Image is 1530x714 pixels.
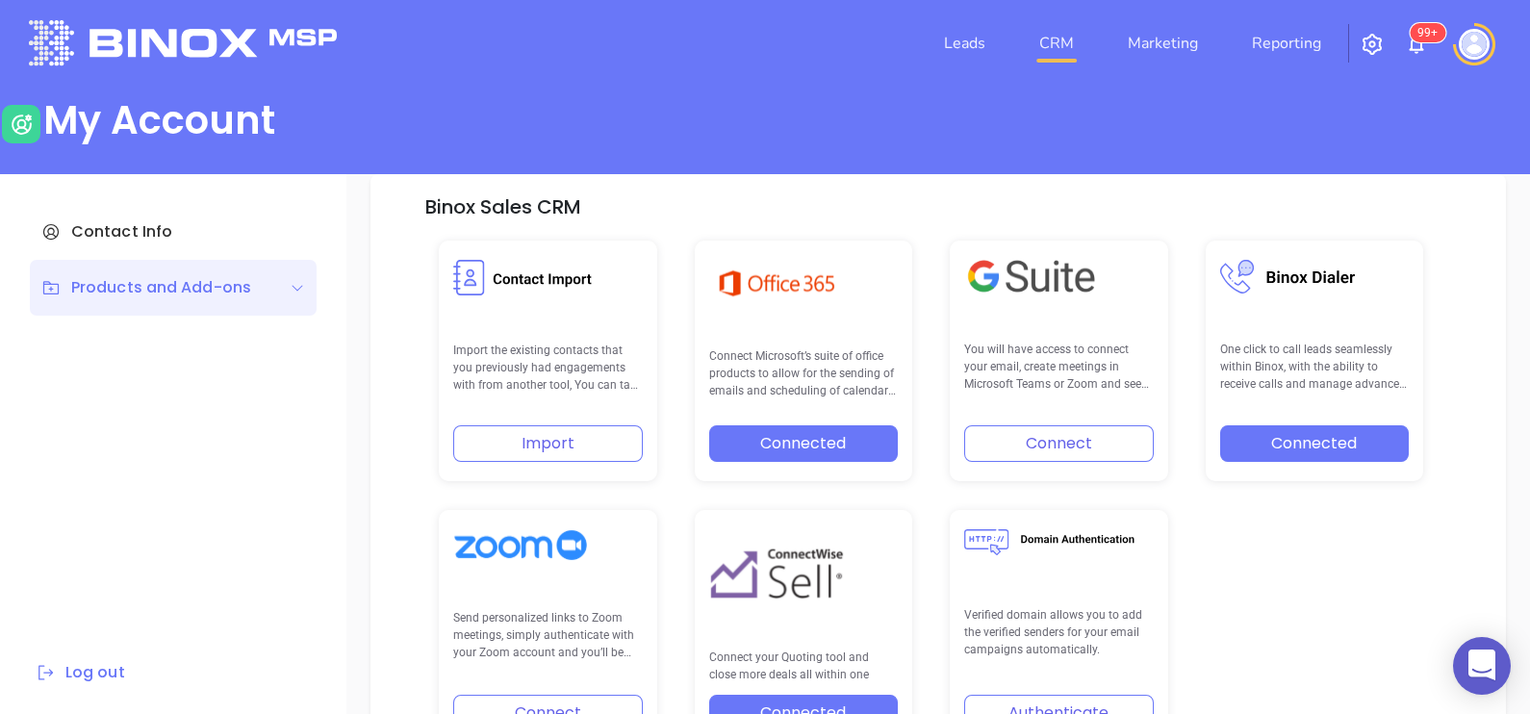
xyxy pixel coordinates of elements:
[43,97,275,143] div: My Account
[41,276,251,299] div: Products and Add-ons
[30,260,317,316] div: Products and Add-ons
[1459,29,1490,60] img: user
[453,609,643,662] p: Send personalized links to Zoom meetings, simply authenticate with your Zoom account and you’ll b...
[709,649,899,679] p: Connect your Quoting tool and close more deals all within one platform.
[1032,24,1082,63] a: CRM
[30,660,131,685] button: Log out
[964,425,1154,462] button: Connect
[1405,33,1428,56] img: iconNotification
[1120,24,1206,63] a: Marketing
[936,24,993,63] a: Leads
[709,425,899,462] button: Connected
[1410,23,1445,42] sup: 100
[709,347,899,400] p: Connect Microsoft’s suite of office products to allow for the sending of emails and scheduling of...
[453,342,643,395] p: Import the existing contacts that you previously had engagements with from another tool, You can ...
[964,341,1154,394] p: You will have access to connect your email, create meetings in Microsoft Teams or Zoom and see yo...
[29,20,337,65] img: logo
[964,606,1154,659] p: Verified domain allows you to add the verified senders for your email campaigns automatically.
[1244,24,1329,63] a: Reporting
[1220,341,1410,394] p: One click to call leads seamlessly within Binox, with the ability to receive calls and manage adv...
[453,425,643,462] button: Import
[1220,425,1410,462] button: Connected
[30,204,317,260] div: Contact Info
[425,195,581,218] h5: Binox Sales CRM
[1361,33,1384,56] img: iconSetting
[2,105,40,143] img: user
